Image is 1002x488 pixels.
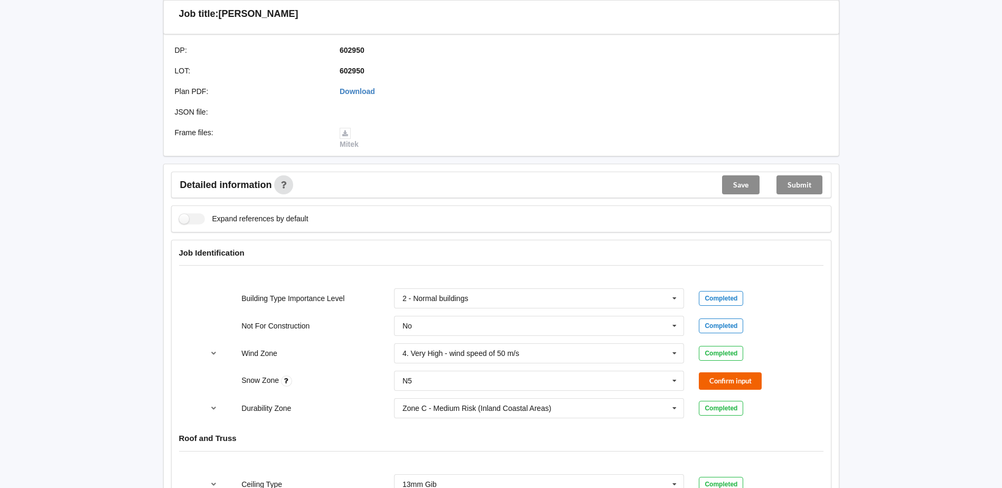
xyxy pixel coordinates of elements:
[179,248,823,258] h4: Job Identification
[167,65,333,76] div: LOT :
[699,372,762,390] button: Confirm input
[241,322,310,330] label: Not For Construction
[219,8,298,20] h3: [PERSON_NAME]
[402,405,551,412] div: Zone C - Medium Risk (Inland Coastal Areas)
[179,433,823,443] h4: Roof and Truss
[241,404,291,412] label: Durability Zone
[402,481,437,488] div: 13mm Gib
[402,295,469,302] div: 2 - Normal buildings
[203,399,224,418] button: reference-toggle
[699,401,743,416] div: Completed
[402,322,412,330] div: No
[203,344,224,363] button: reference-toggle
[340,67,364,75] b: 602950
[241,349,277,358] label: Wind Zone
[340,87,375,96] a: Download
[241,294,344,303] label: Building Type Importance Level
[402,350,519,357] div: 4. Very High - wind speed of 50 m/s
[402,377,412,384] div: N5
[167,86,333,97] div: Plan PDF :
[167,45,333,55] div: DP :
[340,128,359,148] a: Mitek
[167,107,333,117] div: JSON file :
[699,318,743,333] div: Completed
[179,213,308,224] label: Expand references by default
[340,46,364,54] b: 602950
[179,8,219,20] h3: Job title:
[699,346,743,361] div: Completed
[167,127,333,149] div: Frame files :
[241,376,281,384] label: Snow Zone
[180,180,272,190] span: Detailed information
[699,291,743,306] div: Completed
